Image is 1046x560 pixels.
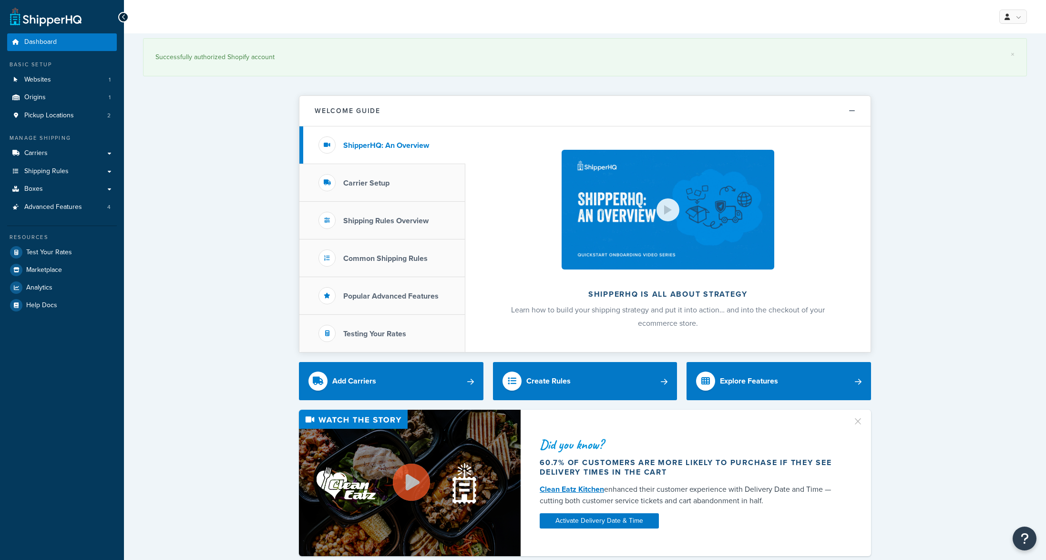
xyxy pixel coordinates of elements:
[7,180,117,198] a: Boxes
[299,96,871,126] button: Welcome Guide
[7,89,117,106] li: Origins
[155,51,1015,64] div: Successfully authorized Shopify account
[7,89,117,106] a: Origins1
[687,362,871,400] a: Explore Features
[7,33,117,51] a: Dashboard
[7,297,117,314] a: Help Docs
[24,93,46,102] span: Origins
[299,362,483,400] a: Add Carriers
[7,134,117,142] div: Manage Shipping
[540,438,841,451] div: Did you know?
[26,284,52,292] span: Analytics
[7,107,117,124] a: Pickup Locations2
[109,93,111,102] span: 1
[26,301,57,310] span: Help Docs
[1013,527,1036,550] button: Open Resource Center
[24,203,82,211] span: Advanced Features
[26,266,62,274] span: Marketplace
[332,374,376,388] div: Add Carriers
[7,71,117,89] li: Websites
[540,484,841,507] div: enhanced their customer experience with Delivery Date and Time — cutting both customer service ti...
[343,141,429,150] h3: ShipperHQ: An Overview
[7,261,117,279] a: Marketplace
[107,203,111,211] span: 4
[26,249,72,257] span: Test Your Rates
[24,167,69,176] span: Shipping Rules
[540,458,841,477] div: 60.7% of customers are more likely to purchase if they see delivery times in the cart
[511,304,825,329] span: Learn how to build your shipping strategy and put it into action… and into the checkout of your e...
[540,513,659,529] a: Activate Delivery Date & Time
[7,163,117,180] a: Shipping Rules
[24,185,43,193] span: Boxes
[343,330,406,338] h3: Testing Your Rates
[720,374,778,388] div: Explore Features
[343,179,390,187] h3: Carrier Setup
[493,362,677,400] a: Create Rules
[7,233,117,241] div: Resources
[1011,51,1015,58] a: ×
[24,38,57,46] span: Dashboard
[7,244,117,261] a: Test Your Rates
[7,145,117,162] a: Carriers
[109,76,111,84] span: 1
[7,107,117,124] li: Pickup Locations
[7,279,117,296] a: Analytics
[491,290,845,299] h2: ShipperHQ is all about strategy
[7,198,117,216] a: Advanced Features4
[343,254,428,263] h3: Common Shipping Rules
[540,484,604,495] a: Clean Eatz Kitchen
[343,292,439,301] h3: Popular Advanced Features
[24,149,48,157] span: Carriers
[343,217,429,225] h3: Shipping Rules Overview
[562,150,774,270] img: ShipperHQ is all about strategy
[24,76,51,84] span: Websites
[7,71,117,89] a: Websites1
[24,112,74,120] span: Pickup Locations
[7,61,117,69] div: Basic Setup
[526,374,571,388] div: Create Rules
[107,112,111,120] span: 2
[7,198,117,216] li: Advanced Features
[315,107,380,114] h2: Welcome Guide
[299,410,521,556] img: Video thumbnail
